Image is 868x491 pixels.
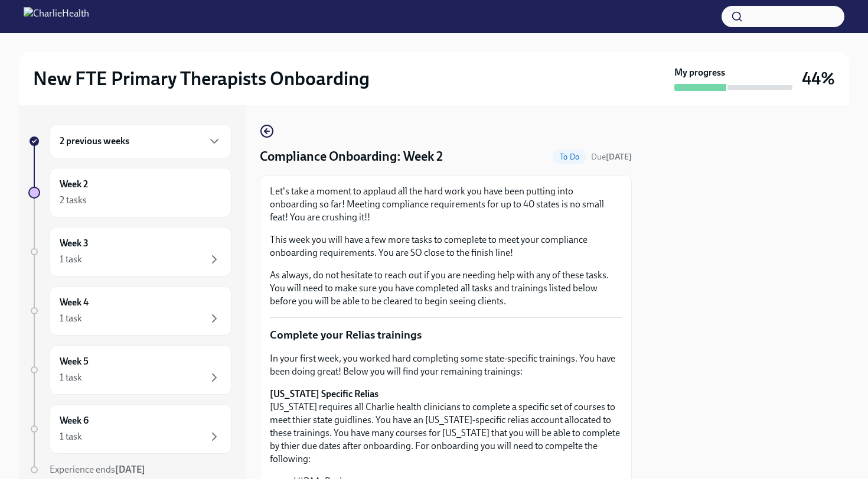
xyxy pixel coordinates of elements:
h4: Compliance Onboarding: Week 2 [260,148,443,165]
img: CharlieHealth [24,7,89,26]
p: Let's take a moment to applaud all the hard work you have been putting into onboarding so far! Me... [270,185,622,224]
h6: Week 5 [60,355,89,368]
h6: 2 previous weeks [60,135,129,148]
strong: [DATE] [606,152,632,162]
strong: [DATE] [115,464,145,475]
strong: [US_STATE] Specific Relias [270,388,378,399]
h6: Week 3 [60,237,89,250]
a: Week 31 task [28,227,231,277]
a: Week 61 task [28,404,231,454]
div: 1 task [60,312,82,325]
h6: Week 2 [60,178,88,191]
span: Experience ends [50,464,145,475]
h3: 44% [802,68,835,89]
li: HIPAA: Basics [293,475,622,488]
span: September 6th, 2025 10:00 [591,151,632,162]
p: This week you will have a few more tasks to comeplete to meet your compliance onboarding requirem... [270,233,622,259]
strong: My progress [674,66,725,79]
p: In your first week, you worked hard completing some state-specific trainings. You have been doing... [270,352,622,378]
a: Week 41 task [28,286,231,336]
div: 1 task [60,430,82,443]
h6: Week 6 [60,414,89,427]
span: To Do [553,152,586,161]
div: 2 tasks [60,194,87,207]
a: Week 22 tasks [28,168,231,217]
h2: New FTE Primary Therapists Onboarding [33,67,370,90]
div: 1 task [60,371,82,384]
p: Complete your Relias trainings [270,327,622,343]
div: 2 previous weeks [50,124,231,158]
a: Week 51 task [28,345,231,395]
p: As always, do not hesitate to reach out if you are needing help with any of these tasks. You will... [270,269,622,308]
p: [US_STATE] requires all Charlie health clinicians to complete a specific set of courses to meet t... [270,388,622,466]
div: 1 task [60,253,82,266]
span: Due [591,152,632,162]
h6: Week 4 [60,296,89,309]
